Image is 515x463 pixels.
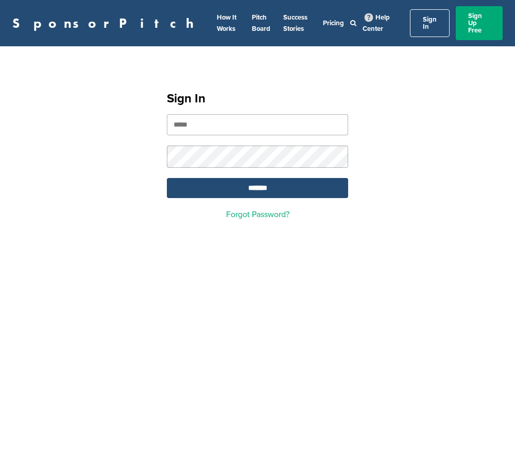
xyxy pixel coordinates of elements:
h1: Sign In [167,90,348,108]
a: How It Works [217,13,236,33]
a: Pricing [323,19,344,27]
a: Success Stories [283,13,307,33]
a: Help Center [363,11,390,35]
a: Pitch Board [252,13,270,33]
a: SponsorPitch [12,16,200,30]
a: Sign In [410,9,450,37]
a: Sign Up Free [456,6,503,40]
a: Forgot Password? [226,209,289,220]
